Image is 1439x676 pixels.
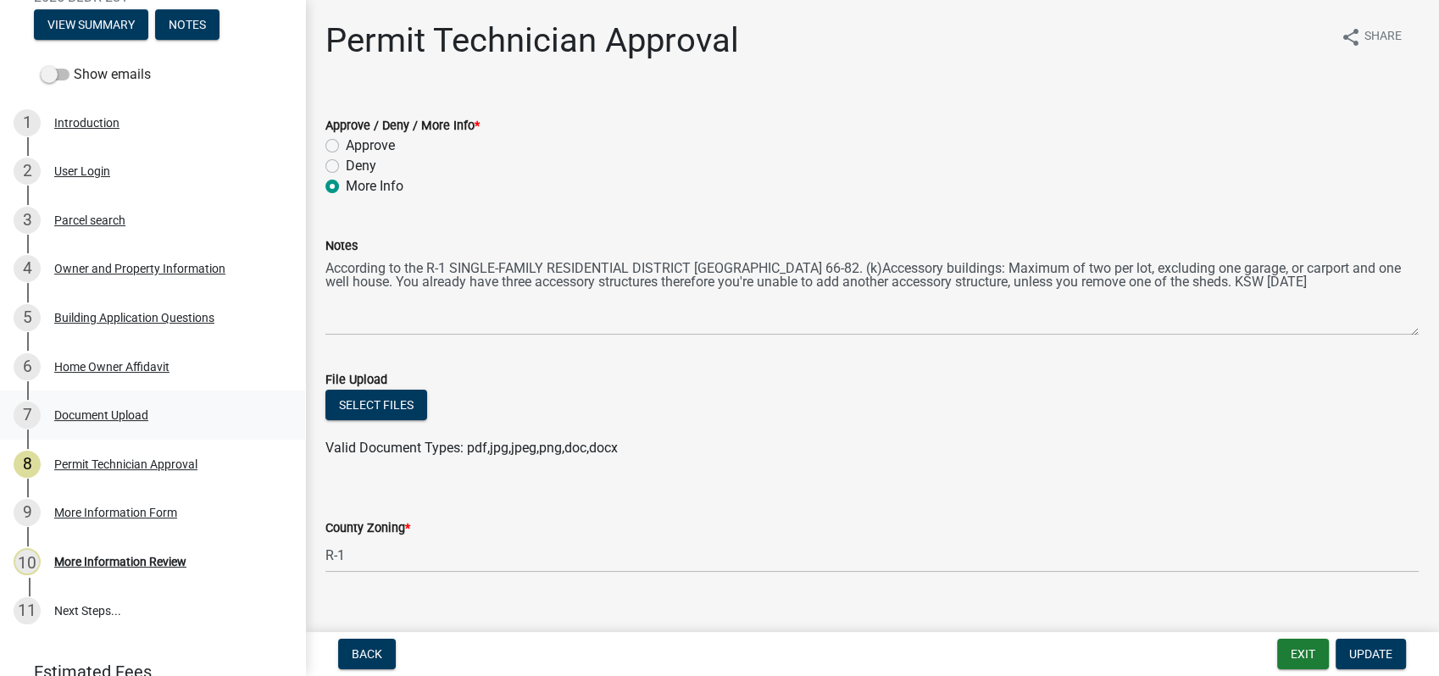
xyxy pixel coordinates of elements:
[1327,20,1415,53] button: shareShare
[54,263,225,274] div: Owner and Property Information
[14,402,41,429] div: 7
[338,639,396,669] button: Back
[14,597,41,624] div: 11
[1277,639,1329,669] button: Exit
[325,20,739,61] h1: Permit Technician Approval
[54,458,197,470] div: Permit Technician Approval
[54,507,177,518] div: More Information Form
[14,304,41,331] div: 5
[155,19,219,32] wm-modal-confirm: Notes
[54,409,148,421] div: Document Upload
[1341,27,1361,47] i: share
[14,451,41,478] div: 8
[1364,27,1402,47] span: Share
[34,9,148,40] button: View Summary
[34,19,148,32] wm-modal-confirm: Summary
[325,374,387,386] label: File Upload
[14,158,41,185] div: 2
[14,548,41,575] div: 10
[54,361,169,373] div: Home Owner Affidavit
[54,214,125,226] div: Parcel search
[14,353,41,380] div: 6
[346,136,395,156] label: Approve
[54,165,110,177] div: User Login
[54,117,119,129] div: Introduction
[1349,647,1392,661] span: Update
[14,207,41,234] div: 3
[346,156,376,176] label: Deny
[54,556,186,568] div: More Information Review
[325,440,618,456] span: Valid Document Types: pdf,jpg,jpeg,png,doc,docx
[352,647,382,661] span: Back
[54,312,214,324] div: Building Application Questions
[41,64,151,85] label: Show emails
[325,241,358,252] label: Notes
[14,499,41,526] div: 9
[155,9,219,40] button: Notes
[325,523,410,535] label: County Zoning
[14,255,41,282] div: 4
[325,120,480,132] label: Approve / Deny / More Info
[14,109,41,136] div: 1
[1336,639,1406,669] button: Update
[325,390,427,420] button: Select files
[346,176,403,197] label: More Info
